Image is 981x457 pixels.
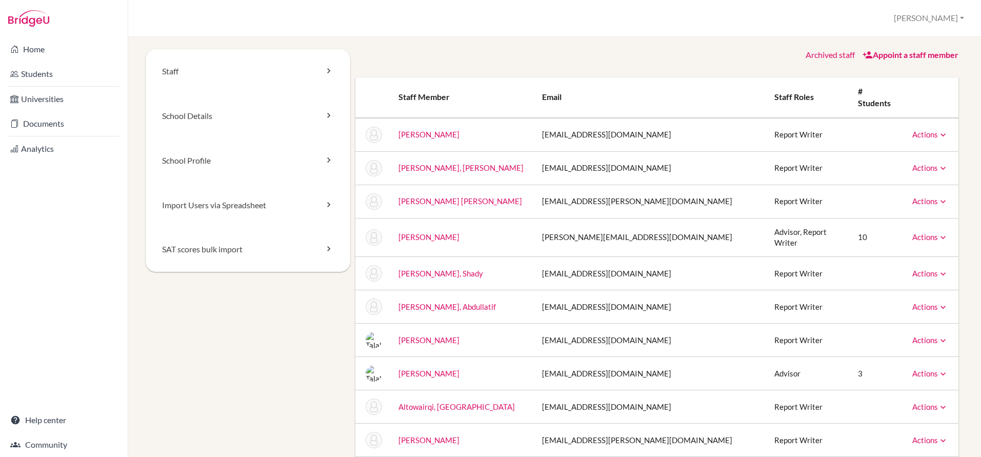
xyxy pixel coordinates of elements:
[766,185,850,218] td: Report Writer
[398,196,522,206] a: [PERSON_NAME] [PERSON_NAME]
[534,357,766,390] td: [EMAIL_ADDRESS][DOMAIN_NAME]
[766,218,850,257] td: Advisor, Report Writer
[366,432,382,448] img: Racha Atiyeh
[366,160,382,176] img: Youssif Nasigri Abdul Rahman
[146,138,350,183] a: School Profile
[8,10,49,27] img: Bridge-U
[912,163,948,172] a: Actions
[390,77,534,118] th: Staff member
[850,77,904,118] th: # students
[766,151,850,185] td: Report Writer
[912,369,948,378] a: Actions
[912,402,948,411] a: Actions
[398,435,459,445] a: [PERSON_NAME]
[850,357,904,390] td: 3
[398,130,459,139] a: [PERSON_NAME]
[766,257,850,290] td: Report Writer
[534,118,766,152] td: [EMAIL_ADDRESS][DOMAIN_NAME]
[398,302,496,311] a: [PERSON_NAME], Abdullatif
[2,113,126,134] a: Documents
[398,163,524,172] a: [PERSON_NAME], [PERSON_NAME]
[366,332,382,348] img: Talal Alshehri
[863,50,958,59] a: Appoint a staff member
[766,390,850,424] td: Report Writer
[766,424,850,457] td: Report Writer
[2,64,126,84] a: Students
[398,232,459,242] a: [PERSON_NAME]
[912,335,948,345] a: Actions
[806,50,855,59] a: Archived staff
[2,39,126,59] a: Home
[366,399,382,415] img: Atheer Altowairqi
[534,324,766,357] td: [EMAIL_ADDRESS][DOMAIN_NAME]
[766,324,850,357] td: Report Writer
[146,183,350,228] a: Import Users via Spreadsheet
[398,269,483,278] a: [PERSON_NAME], Shady
[766,77,850,118] th: Staff roles
[146,94,350,138] a: School Details
[398,335,459,345] a: [PERSON_NAME]
[912,435,948,445] a: Actions
[366,365,382,382] img: Talal Alshehri
[146,49,350,94] a: Staff
[146,227,350,272] a: SAT scores bulk import
[766,118,850,152] td: Report Writer
[398,402,515,411] a: Altowairqi, [GEOGRAPHIC_DATA]
[850,218,904,257] td: 10
[766,357,850,390] td: Advisor
[2,138,126,159] a: Analytics
[2,89,126,109] a: Universities
[366,265,382,282] img: Shady Al Deeb
[366,229,382,246] img: Mervat Al Amire
[534,424,766,457] td: [EMAIL_ADDRESS][PERSON_NAME][DOMAIN_NAME]
[534,257,766,290] td: [EMAIL_ADDRESS][DOMAIN_NAME]
[534,290,766,324] td: [EMAIL_ADDRESS][DOMAIN_NAME]
[912,302,948,311] a: Actions
[912,232,948,242] a: Actions
[912,196,948,206] a: Actions
[398,369,459,378] a: [PERSON_NAME]
[366,127,382,143] img: Mumtaz Abbasi
[534,185,766,218] td: [EMAIL_ADDRESS][PERSON_NAME][DOMAIN_NAME]
[366,299,382,315] img: Abdullatif Al Medani
[534,151,766,185] td: [EMAIL_ADDRESS][DOMAIN_NAME]
[912,130,948,139] a: Actions
[889,9,969,28] button: [PERSON_NAME]
[534,218,766,257] td: [PERSON_NAME][EMAIL_ADDRESS][DOMAIN_NAME]
[2,434,126,455] a: Community
[534,390,766,424] td: [EMAIL_ADDRESS][DOMAIN_NAME]
[534,77,766,118] th: Email
[766,290,850,324] td: Report Writer
[912,269,948,278] a: Actions
[2,410,126,430] a: Help center
[366,193,382,210] img: Nouzha Alami Chentoufi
